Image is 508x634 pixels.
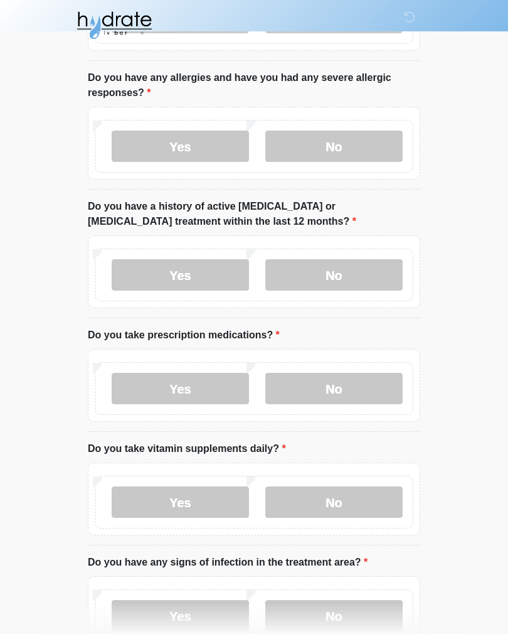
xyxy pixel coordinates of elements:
label: No [265,486,403,518]
label: No [265,373,403,404]
label: Yes [112,131,249,162]
label: No [265,259,403,291]
label: Yes [112,600,249,631]
img: Hydrate IV Bar - Fort Collins Logo [75,9,153,41]
label: Do you have any allergies and have you had any severe allergic responses? [88,70,420,100]
label: No [265,600,403,631]
label: Do you take prescription medications? [88,328,280,343]
label: Do you take vitamin supplements daily? [88,441,286,456]
label: Yes [112,373,249,404]
label: Yes [112,486,249,518]
label: Do you have a history of active [MEDICAL_DATA] or [MEDICAL_DATA] treatment within the last 12 mon... [88,199,420,229]
label: Yes [112,259,249,291]
label: Do you have any signs of infection in the treatment area? [88,555,368,570]
label: No [265,131,403,162]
